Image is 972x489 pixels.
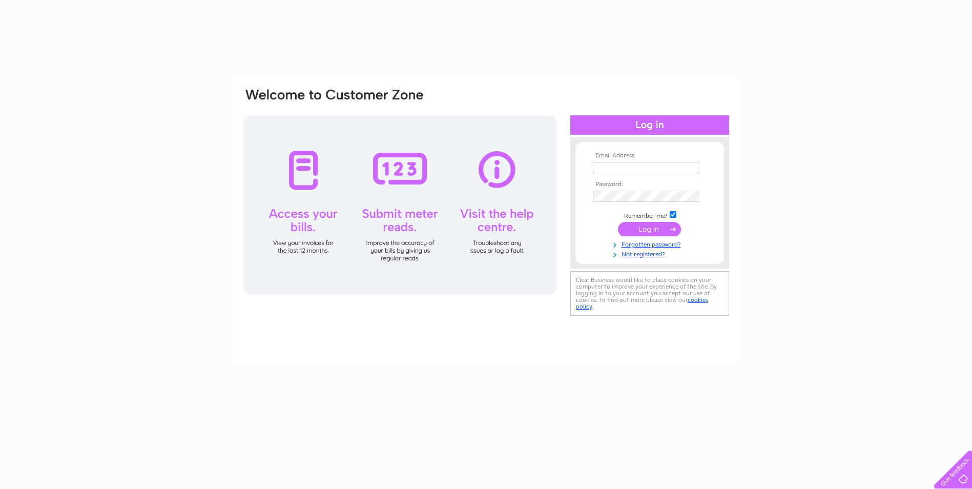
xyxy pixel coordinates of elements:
[593,239,709,249] a: Forgotten password?
[593,249,709,258] a: Not registered?
[576,296,708,310] a: cookies policy
[590,181,709,188] th: Password:
[590,210,709,220] td: Remember me?
[590,152,709,159] th: Email Address:
[618,222,681,236] input: Submit
[570,271,729,316] div: Clear Business would like to place cookies on your computer to improve your experience of the sit...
